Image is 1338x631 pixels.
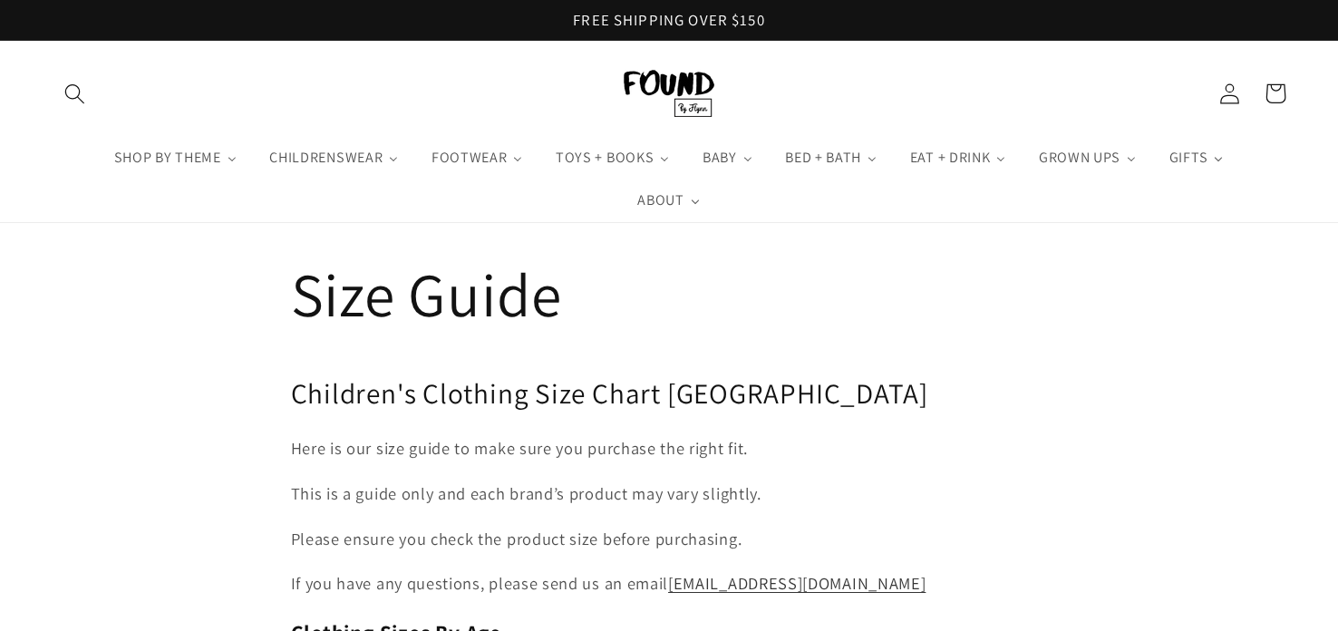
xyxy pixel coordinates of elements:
span: SHOP BY THEME [111,149,223,167]
a: GROWN UPS [1023,136,1153,180]
span: ABOUT [634,191,685,209]
a: TOYS + BOOKS [539,136,686,180]
span: BABY [699,149,739,167]
span: CHILDRENSWEAR [266,149,384,167]
span: If you have any questions, please send us an email [291,572,669,594]
a: ABOUT [621,180,716,223]
span: EAT + DRINK [907,149,993,167]
a: EAT + DRINK [894,136,1023,180]
summary: Search [53,71,99,117]
a: FOOTWEAR [415,136,539,180]
h2: Children's Clothing Size Chart [GEOGRAPHIC_DATA] [291,375,1048,411]
span: This is a guide only and each brand’s product may vary slightly. [291,482,761,504]
span: Please ensure you check the product size before purchasing. [291,528,742,549]
span: BED + BATH [781,149,863,167]
h1: Size Guide [291,256,1048,334]
a: [EMAIL_ADDRESS][DOMAIN_NAME] [668,572,926,594]
span: Here is our size guide to make sure you purchase the right fit. [291,437,748,459]
span: FOOTWEAR [428,149,509,167]
span: TOYS + BOOKS [552,149,655,167]
a: BABY [686,136,769,180]
a: CHILDRENSWEAR [254,136,416,180]
span: GROWN UPS [1035,149,1122,167]
a: BED + BATH [769,136,894,180]
a: GIFTS [1153,136,1240,180]
img: FOUND By Flynn logo [624,70,714,117]
a: SHOP BY THEME [98,136,254,180]
span: GIFTS [1166,149,1209,167]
